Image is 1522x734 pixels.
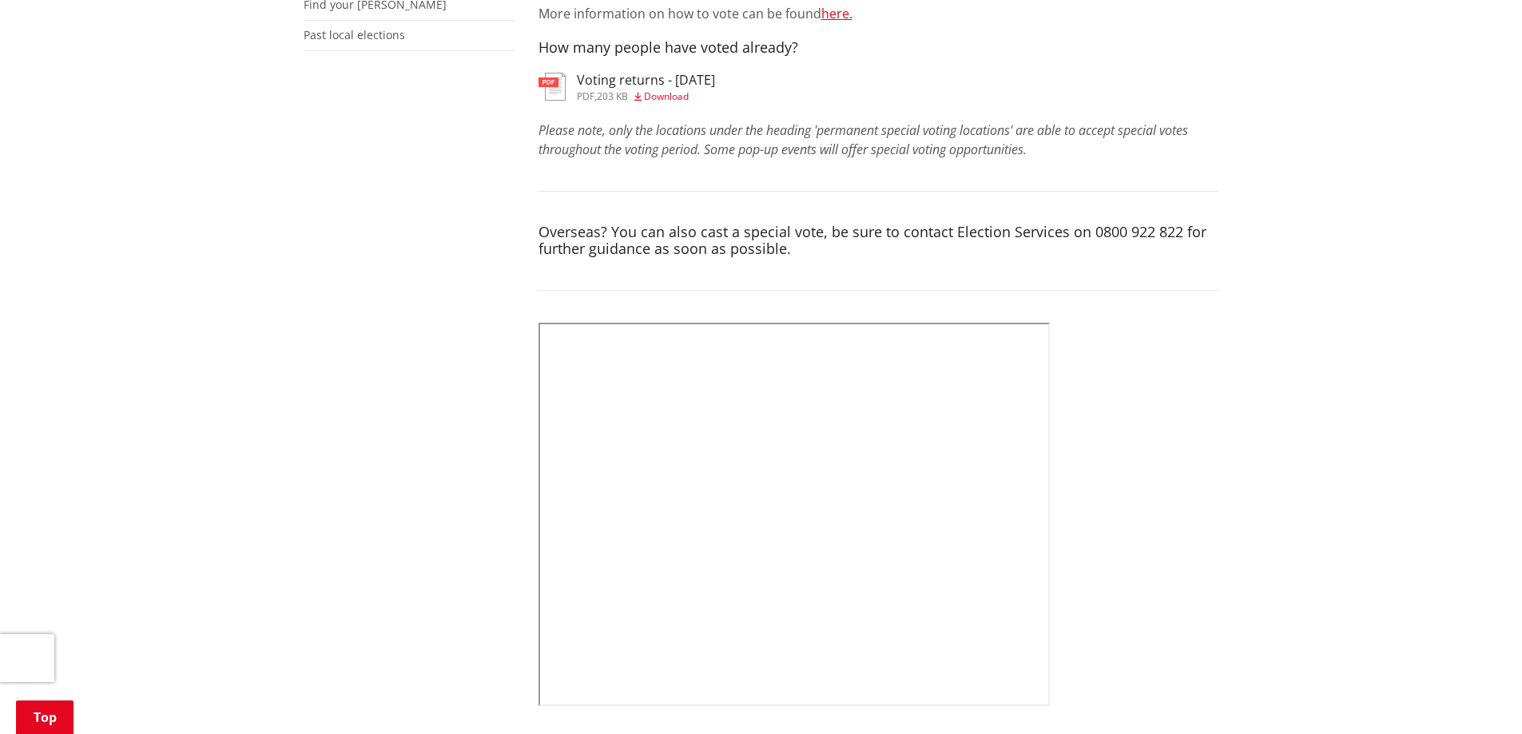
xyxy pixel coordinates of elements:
[538,39,1219,57] h4: How many people have voted already?
[538,4,1219,23] p: More information on how to vote can be found
[577,73,715,88] h3: Voting returns - [DATE]
[644,89,689,103] span: Download
[538,121,1188,158] em: Please note, only the locations under the heading 'permanent special voting locations' are able t...
[1448,667,1506,724] iframe: Messenger Launcher
[538,224,1219,258] h4: Overseas? You can also cast a special vote, be sure to contact Election Services on 0800 922 822 ...
[821,5,852,22] a: here.
[538,73,715,101] a: Voting returns - [DATE] pdf,203 KB Download
[538,73,566,101] img: document-pdf.svg
[16,700,74,734] a: Top
[577,89,594,103] span: pdf
[597,89,628,103] span: 203 KB
[577,92,715,101] div: ,
[304,27,405,42] a: Past local elections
